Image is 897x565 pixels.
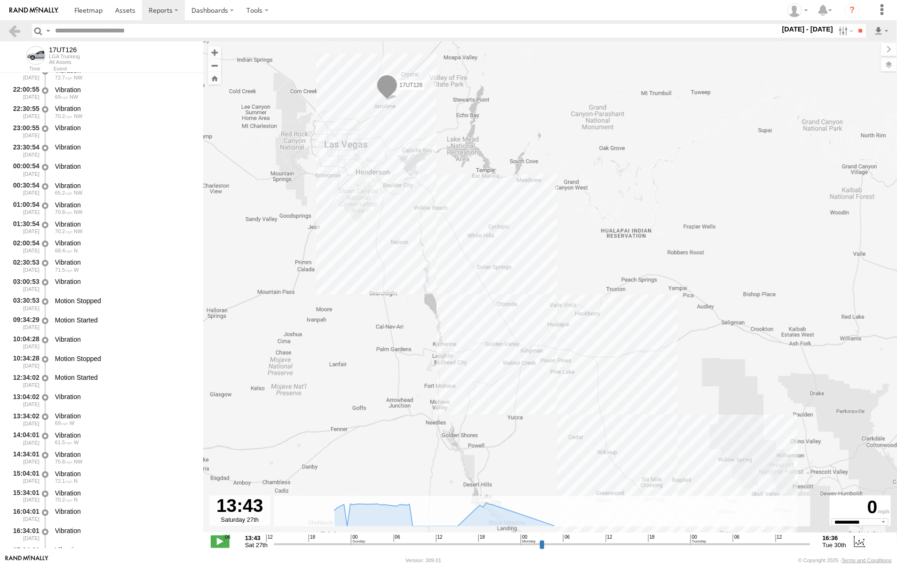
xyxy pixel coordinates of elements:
div: © Copyright 2025 - [798,557,892,563]
div: 13:34:02 [DATE] [8,410,40,428]
a: Terms and Conditions [842,557,892,563]
div: LGA Trucking [49,54,80,59]
label: Play/Stop [211,535,230,548]
a: Visit our Website [5,556,48,565]
span: Heading: 303 [74,209,82,215]
label: [DATE] - [DATE] [780,24,835,34]
div: Vibration [55,335,194,344]
div: Vibration [55,546,194,555]
div: 17UT126 - View Asset History [49,46,80,54]
span: Heading: 359 [74,248,78,253]
div: Vibration [55,181,194,190]
div: 10:34:28 [DATE] [8,353,40,370]
span: 17UT126 [399,82,422,88]
div: Vibration [55,162,194,171]
div: 14:34:01 [DATE] [8,449,40,466]
span: 72.7 [55,75,72,80]
span: 68.4 [55,248,72,253]
span: 06 [224,534,230,542]
div: 02:00:54 [DATE] [8,238,40,255]
span: 70.8 [55,209,72,215]
div: 16:04:01 [DATE] [8,507,40,524]
div: 13:04:02 [DATE] [8,392,40,409]
div: Motion Started [55,316,194,324]
div: 21:30:55 [DATE] [8,65,40,82]
div: Vibration [55,220,194,228]
div: Vibration [55,143,194,151]
span: 12 [606,534,612,542]
div: 15:04:01 [DATE] [8,468,40,486]
div: Vibration [55,258,194,267]
span: 12 [776,534,782,542]
span: Heading: 346 [74,497,78,503]
span: Heading: 306 [74,75,82,80]
span: Heading: 337 [74,190,82,196]
span: Sat 27th Sep 2025 [245,541,268,549]
div: 00:00:54 [DATE] [8,161,40,178]
div: 16:34:01 [DATE] [8,526,40,543]
span: Tue 30th Sep 2025 [823,541,847,549]
span: 12 [266,534,273,542]
div: 23:00:55 [DATE] [8,123,40,140]
span: Heading: 305 [74,113,82,119]
div: Vibration [55,508,194,516]
div: Vibration [55,124,194,132]
span: 71.5 [55,267,72,273]
label: Search Query [44,24,52,38]
div: 22:30:55 [DATE] [8,103,40,121]
img: rand-logo.svg [9,7,58,14]
div: 01:00:54 [DATE] [8,199,40,217]
div: 0 [831,497,889,518]
div: Vibration [55,489,194,497]
span: 75.8 [55,459,72,464]
div: 00:30:54 [DATE] [8,180,40,197]
span: 69 [55,94,68,100]
div: Vibration [55,527,194,535]
span: 12 [436,534,443,542]
div: 12:34:02 [DATE] [8,372,40,390]
div: 14:04:01 [DATE] [8,430,40,447]
strong: 13:43 [245,534,268,541]
div: 22:00:55 [DATE] [8,84,40,102]
a: Back to previous Page [8,24,21,38]
span: Heading: 274 [70,420,74,426]
span: 61.5 [55,439,72,445]
div: 17:04:01 [DATE] [8,545,40,562]
div: Vibration [55,412,194,420]
div: 02:30:53 [DATE] [8,257,40,275]
span: 00 [691,534,706,545]
span: Heading: 331 [74,459,82,464]
span: Heading: 310 [70,94,78,100]
span: Heading: 280 [74,439,79,445]
div: Version: 309.01 [405,557,441,563]
div: Vibration [55,277,194,286]
label: Export results as... [873,24,889,38]
div: Motion Stopped [55,297,194,305]
span: 06 [563,534,570,542]
div: Time [8,67,40,71]
div: 03:00:53 [DATE] [8,276,40,293]
span: 70.2 [55,228,72,234]
span: Heading: 338 [74,478,78,484]
label: Search Filter Options [835,24,855,38]
button: Zoom in [208,46,221,59]
span: 18 [478,534,485,542]
div: Event [54,67,203,71]
span: 18 [309,534,315,542]
span: 00 [521,534,535,545]
div: Vibration [55,239,194,247]
i: ? [845,3,860,18]
div: Vibration [55,86,194,94]
span: 65.2 [55,190,72,196]
div: 10:04:28 [DATE] [8,334,40,351]
span: 70.2 [55,113,72,119]
div: Vibration [55,470,194,478]
span: 00 [351,534,365,545]
span: 18 [648,534,655,542]
div: 01:30:54 [DATE] [8,219,40,236]
div: Vibration [55,104,194,113]
span: 06 [394,534,400,542]
div: Vibration [55,392,194,401]
button: Zoom Home [208,72,221,85]
div: Vibration [55,431,194,439]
